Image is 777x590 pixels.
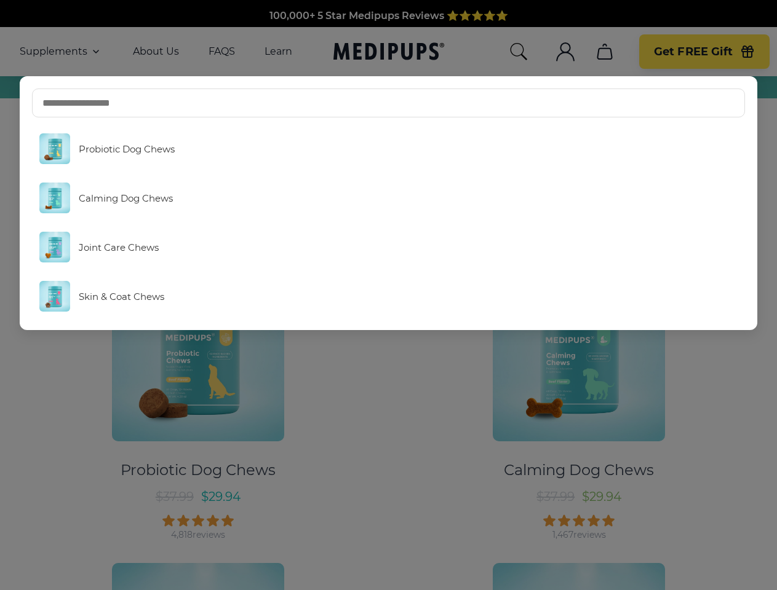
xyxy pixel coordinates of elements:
a: Joint Care Chews [32,226,746,269]
a: Skin & Coat Chews [32,275,746,318]
img: Calming Dog Chews [39,183,70,213]
img: Skin & Coat Chews [39,281,70,312]
span: Skin & Coat Chews [79,291,164,302]
img: Probiotic Dog Chews [39,133,70,164]
span: Calming Dog Chews [79,192,173,204]
img: Joint Care Chews [39,232,70,262]
a: Calming Dog Chews [32,176,746,219]
span: Joint Care Chews [79,242,159,253]
a: Probiotic Dog Chews [32,127,746,170]
span: Probiotic Dog Chews [79,143,175,155]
